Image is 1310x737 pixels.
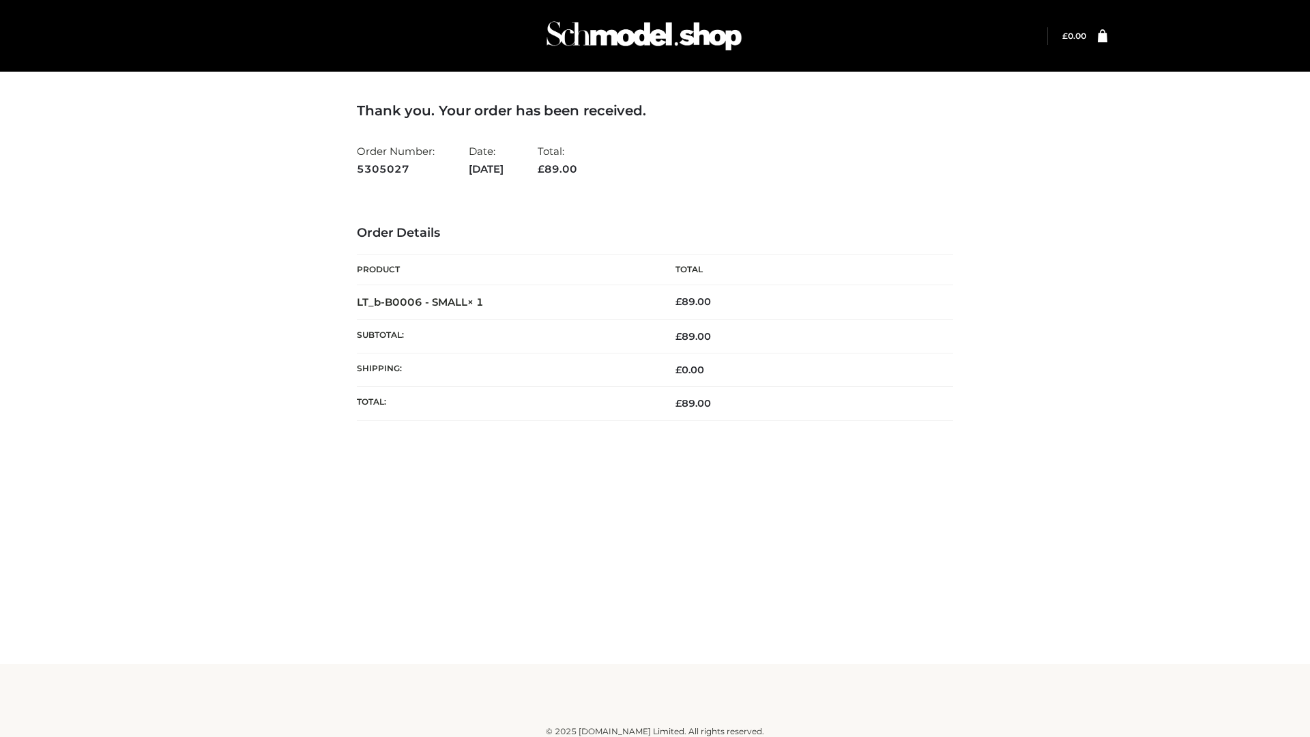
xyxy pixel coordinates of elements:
th: Product [357,255,655,285]
strong: × 1 [467,295,484,308]
th: Total: [357,387,655,420]
span: £ [675,364,682,376]
img: Schmodel Admin 964 [542,9,746,63]
bdi: 89.00 [675,295,711,308]
bdi: 0.00 [675,364,704,376]
th: Subtotal: [357,319,655,353]
strong: LT_b-B0006 - SMALL [357,295,484,308]
span: £ [1062,31,1068,41]
span: £ [538,162,544,175]
span: £ [675,397,682,409]
span: 89.00 [675,330,711,343]
li: Date: [469,139,504,181]
li: Total: [538,139,577,181]
li: Order Number: [357,139,435,181]
span: 89.00 [675,397,711,409]
bdi: 0.00 [1062,31,1086,41]
strong: [DATE] [469,160,504,178]
a: £0.00 [1062,31,1086,41]
span: £ [675,330,682,343]
h3: Order Details [357,226,953,241]
h3: Thank you. Your order has been received. [357,102,953,119]
strong: 5305027 [357,160,435,178]
th: Shipping: [357,353,655,387]
span: 89.00 [538,162,577,175]
span: £ [675,295,682,308]
th: Total [655,255,953,285]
